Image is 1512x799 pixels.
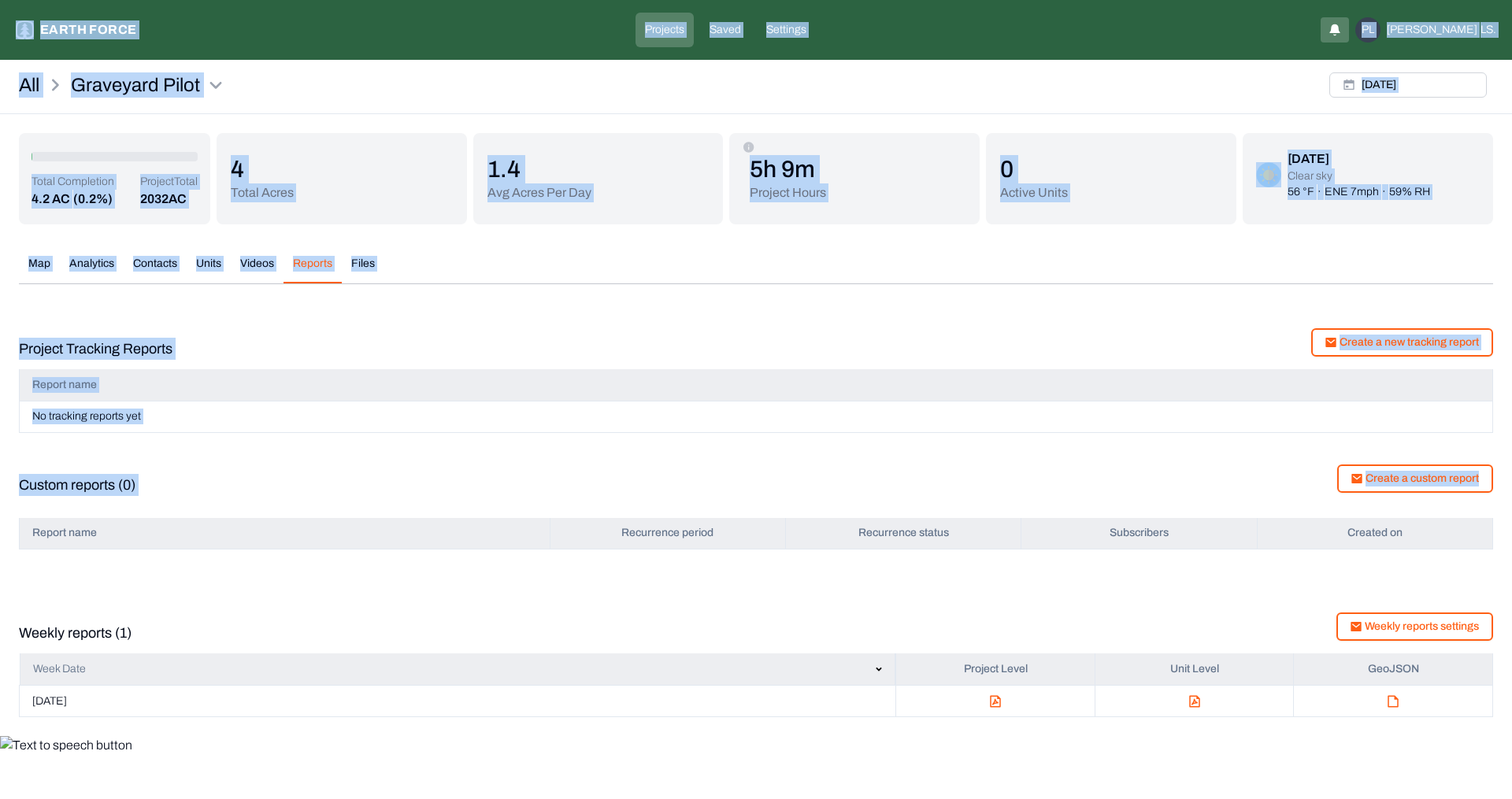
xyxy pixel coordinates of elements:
[20,369,1493,401] th: Report name
[73,190,113,209] p: (0.2%)
[1336,612,1493,641] button: Weekly reports settings
[700,13,750,47] a: Saved
[785,518,1021,549] th: Recurrence status
[1389,184,1430,200] p: 59% RH
[231,256,283,283] button: Videos
[1288,168,1430,184] p: Clear sky
[19,474,135,496] p: Custom reports (0)
[71,72,200,98] p: Graveyard Pilot
[1480,22,1496,38] span: LS.
[1288,184,1314,200] p: 56 °F
[896,653,1095,686] th: Project Level
[1387,22,1477,38] span: [PERSON_NAME]
[1294,653,1493,686] th: GeoJSON
[19,622,132,644] p: Weekly reports (1)
[31,174,114,190] p: Total Completion
[32,409,1480,424] p: No tracking reports yet
[19,72,39,98] a: All
[1388,695,1399,708] img: geojson
[487,183,591,202] p: Avg Acres Per Day
[1355,17,1496,43] button: PL[PERSON_NAME]LS.
[550,518,785,549] th: Recurrence period
[750,183,826,202] p: Project Hours
[20,686,896,717] td: [DATE]
[187,256,231,283] button: Units
[19,338,172,360] p: Project Tracking Reports
[1337,464,1493,493] button: Create a custom report
[231,183,294,202] p: Total Acres
[1000,155,1068,183] p: 0
[636,13,694,47] a: Projects
[766,22,806,38] p: Settings
[33,661,86,677] p: Week Date
[645,22,684,38] p: Projects
[140,174,198,190] p: Project Total
[1189,695,1200,708] img: PDF
[487,155,591,183] p: 1.4
[757,13,816,47] a: Settings
[124,256,187,283] button: Contacts
[60,256,124,283] button: Analytics
[1095,653,1294,686] th: Unit Level
[1355,17,1380,43] div: PL
[1329,72,1487,98] button: [DATE]
[20,518,550,549] th: Report name
[710,22,741,38] p: Saved
[342,256,384,283] button: Files
[1257,518,1492,549] th: Created on
[990,695,1001,708] img: PDF
[40,20,136,39] p: Earth force
[1256,162,1281,187] img: clear-sky-DDUEQLQN.png
[1325,184,1379,200] p: ENE 7mph
[1021,518,1257,549] th: Subscribers
[31,190,70,209] p: 4.2 AC
[19,256,60,283] button: Map
[16,20,34,39] img: earthforce-logo-white-uG4MPadI.svg
[283,256,342,283] button: Reports
[140,190,198,209] p: 2032 AC
[1000,183,1068,202] p: Active Units
[1382,184,1386,200] p: ·
[876,666,882,672] img: svg%3e
[31,190,114,209] button: 4.2 AC(0.2%)
[750,155,826,183] p: 5h 9m
[1288,150,1430,168] div: [DATE]
[1311,328,1493,357] button: Create a new tracking report
[231,155,294,183] p: 4
[1317,184,1321,200] p: ·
